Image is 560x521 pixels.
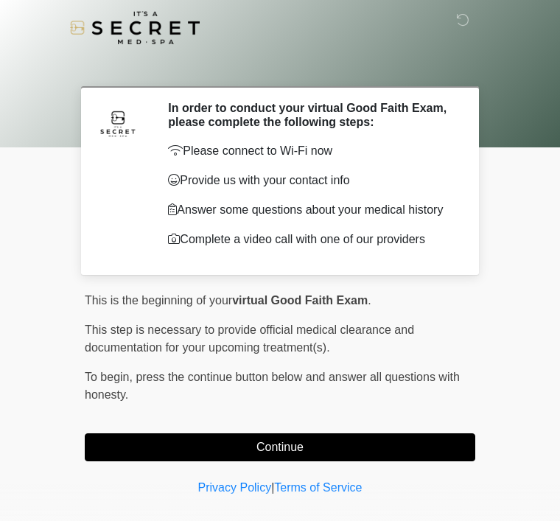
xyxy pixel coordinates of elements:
p: Provide us with your contact info [168,172,453,189]
span: . [368,294,371,307]
span: press the continue button below and answer all questions with honesty. [85,371,460,401]
span: To begin, [85,371,136,383]
button: Continue [85,433,475,461]
strong: virtual Good Faith Exam [232,294,368,307]
h2: In order to conduct your virtual Good Faith Exam, please complete the following steps: [168,101,453,129]
h1: ‎ ‎ [74,53,486,80]
img: Agent Avatar [96,101,140,145]
p: Complete a video call with one of our providers [168,231,453,248]
span: This step is necessary to provide official medical clearance and documentation for your upcoming ... [85,324,414,354]
img: It's A Secret Med Spa Logo [70,11,200,44]
a: Terms of Service [274,481,362,494]
p: Please connect to Wi-Fi now [168,142,453,160]
p: Answer some questions about your medical history [168,201,453,219]
a: Privacy Policy [198,481,272,494]
span: This is the beginning of your [85,294,232,307]
a: | [271,481,274,494]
